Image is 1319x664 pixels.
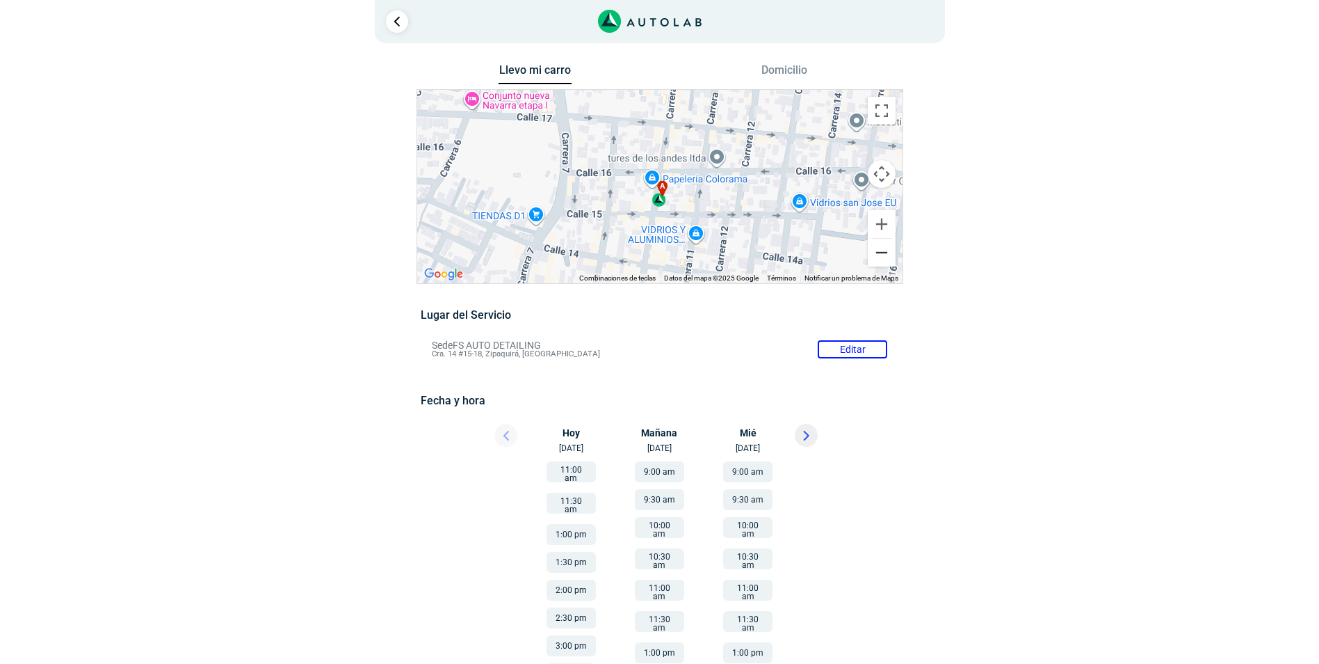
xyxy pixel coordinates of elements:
[723,489,772,510] button: 9:30 am
[868,239,896,267] button: Reducir
[635,580,684,601] button: 11:00 am
[635,642,684,663] button: 1:00 pm
[386,10,408,33] a: Ir al paso anterior
[421,265,467,283] img: Google
[635,517,684,538] button: 10:00 am
[723,461,772,482] button: 9:00 am
[660,181,665,193] span: a
[421,308,898,322] h5: Lugar del Servicio
[747,63,820,84] button: Domicilio
[547,524,596,545] button: 1:00 pm
[723,642,772,663] button: 1:00 pm
[664,274,759,282] span: Datos del mapa ©2025 Google
[547,493,596,514] button: 11:30 am
[547,580,596,601] button: 2:00 pm
[868,160,896,188] button: Controles de visualización del mapa
[499,63,572,85] button: Llevo mi carro
[723,517,772,538] button: 10:00 am
[635,611,684,632] button: 11:30 am
[421,394,898,407] h5: Fecha y hora
[767,274,796,282] a: Términos (se abre en una nueva pestaña)
[804,274,898,282] a: Notificar un problema de Maps
[723,611,772,632] button: 11:30 am
[421,265,467,283] a: Abre esta zona en Google Maps (se abre en una nueva ventana)
[635,489,684,510] button: 9:30 am
[868,210,896,238] button: Ampliar
[723,580,772,601] button: 11:00 am
[635,461,684,482] button: 9:00 am
[868,97,896,125] button: Cambiar a la vista en pantalla completa
[547,461,596,482] button: 11:00 am
[635,548,684,569] button: 10:30 am
[598,14,702,27] a: Link al sitio de autolab
[579,274,656,283] button: Combinaciones de teclas
[547,635,596,656] button: 3:00 pm
[547,608,596,629] button: 2:30 pm
[723,548,772,569] button: 10:30 am
[547,552,596,573] button: 1:30 pm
